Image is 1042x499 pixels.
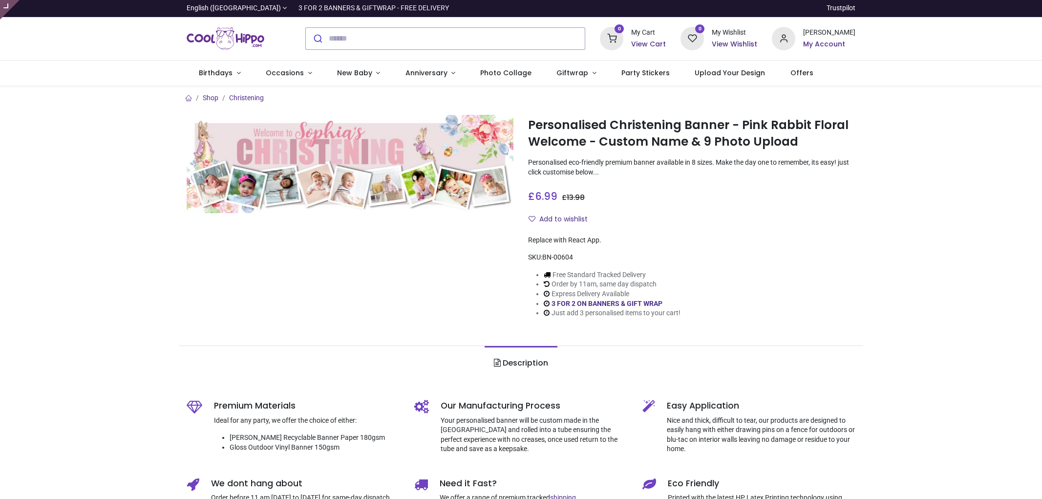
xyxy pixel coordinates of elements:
[544,308,680,318] li: Just add 3 personalised items to your cart!
[552,300,662,307] a: 3 FOR 2 ON BANNERS & GIFT WRAP
[230,433,400,443] li: [PERSON_NAME] Recyclable Banner Paper 180gsm
[668,477,856,490] h5: Eco Friendly
[542,253,573,261] span: BN-00604
[405,68,447,78] span: Anniversary
[324,61,393,86] a: New Baby
[529,216,535,222] i: Add to wishlist
[253,61,324,86] a: Occasions
[544,270,680,280] li: Free Standard Tracked Delivery
[440,477,628,490] h5: Need it Fast?
[803,40,855,49] a: My Account
[803,28,855,38] div: [PERSON_NAME]
[600,34,623,42] a: 0
[544,289,680,299] li: Express Delivery Available
[528,189,557,203] span: £
[528,211,596,228] button: Add to wishlistAdd to wishlist
[187,25,265,52] img: Cool Hippo
[695,68,765,78] span: Upload Your Design
[187,25,265,52] a: Logo of Cool Hippo
[790,68,813,78] span: Offers
[441,416,628,454] p: Your personalised banner will be custom made in the [GEOGRAPHIC_DATA] and rolled into a tube ensu...
[827,3,855,13] a: Trustpilot
[229,94,264,102] a: Christening
[631,28,666,38] div: My Cart
[211,477,400,490] h5: We dont hang about
[187,115,514,213] img: Personalised Christening Banner - Pink Rabbit Floral Welcome - Custom Name & 9 Photo Upload
[667,416,856,454] p: Nice and thick, difficult to tear, our products are designed to easily hang with either drawing p...
[567,193,585,202] span: 13.98
[485,346,557,380] a: Description
[631,40,666,49] a: View Cart
[535,189,557,203] span: 6.99
[528,158,855,177] p: Personalised eco-friendly premium banner available in 8 sizes. Make the day one to remember, its ...
[680,34,704,42] a: 0
[306,28,329,49] button: Submit
[528,236,855,245] div: Replace with React App.
[621,68,670,78] span: Party Stickers
[528,117,855,151] h1: Personalised Christening Banner - Pink Rabbit Floral Welcome - Custom Name & 9 Photo Upload
[203,94,218,102] a: Shop
[695,24,704,34] sup: 0
[187,61,254,86] a: Birthdays
[187,3,287,13] a: English ([GEOGRAPHIC_DATA])
[214,400,400,412] h5: Premium Materials
[615,24,624,34] sup: 0
[230,443,400,453] li: Gloss Outdoor Vinyl Banner 150gsm
[393,61,468,86] a: Anniversary
[712,40,757,49] a: View Wishlist
[480,68,532,78] span: Photo Collage
[298,3,449,13] div: 3 FOR 2 BANNERS & GIFTWRAP - FREE DELIVERY
[266,68,304,78] span: Occasions
[667,400,856,412] h5: Easy Application
[199,68,233,78] span: Birthdays
[556,68,588,78] span: Giftwrap
[528,253,855,262] div: SKU:
[337,68,372,78] span: New Baby
[562,193,585,202] span: £
[214,416,400,426] p: Ideal for any party, we offer the choice of either:
[544,280,680,289] li: Order by 11am, same day dispatch
[544,61,609,86] a: Giftwrap
[441,400,628,412] h5: Our Manufacturing Process
[712,28,757,38] div: My Wishlist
